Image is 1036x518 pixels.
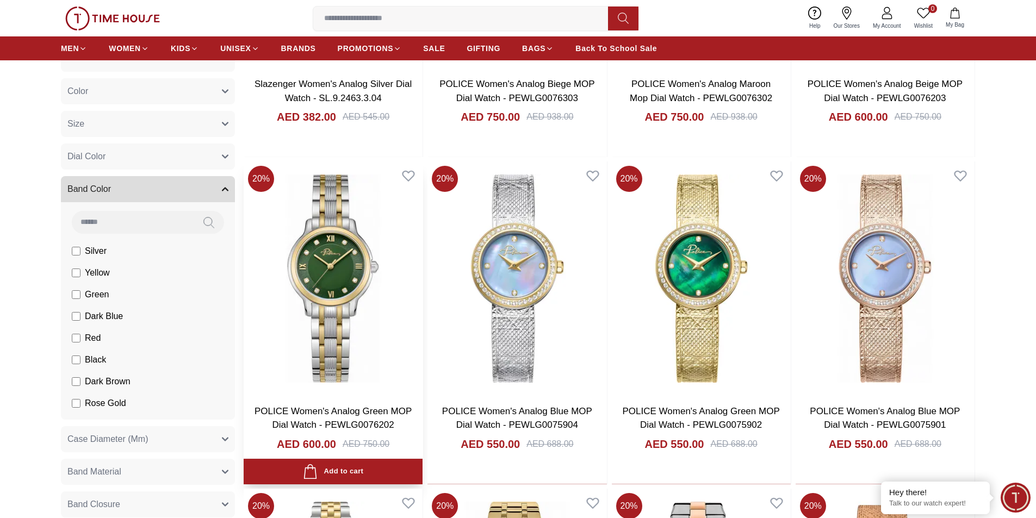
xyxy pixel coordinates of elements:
[85,332,101,345] span: Red
[827,4,866,32] a: Our Stores
[423,43,445,54] span: SALE
[928,4,937,13] span: 0
[109,43,141,54] span: WOMEN
[61,459,235,485] button: Band Material
[109,39,149,58] a: WOMEN
[277,109,336,124] h4: AED 382.00
[67,117,84,130] span: Size
[895,438,941,451] div: AED 688.00
[800,166,826,192] span: 20 %
[810,406,960,430] a: POLICE Women's Analog Blue MOP Dial Watch - PEWLG0075901
[85,310,123,323] span: Dark Blue
[67,150,106,163] span: Dial Color
[85,397,126,410] span: Rose Gold
[645,109,704,124] h4: AED 750.00
[829,109,888,124] h4: AED 600.00
[461,436,520,452] h4: AED 550.00
[1001,483,1031,513] div: Chat Widget
[67,465,121,478] span: Band Material
[277,436,336,452] h4: AED 600.00
[645,436,704,452] h4: AED 550.00
[67,85,88,98] span: Color
[889,487,982,498] div: Hey there!
[72,377,80,386] input: Dark Brown
[796,161,975,395] img: POLICE Women's Analog Blue MOP Dial Watch - PEWLG0075901
[805,22,825,30] span: Help
[61,78,235,104] button: Color
[72,312,80,321] input: Dark Blue
[255,79,412,103] a: Slazenger Women's Analog Silver Dial Watch - SL.9.2463.3.04
[85,353,106,366] span: Black
[281,39,316,58] a: BRANDS
[303,464,363,479] div: Add to cart
[72,355,80,364] input: Black
[85,375,131,388] span: Dark Brown
[220,39,259,58] a: UNISEX
[575,39,657,58] a: Back To School Sale
[61,43,79,54] span: MEN
[61,176,235,202] button: Band Color
[248,166,274,192] span: 20 %
[630,79,772,103] a: POLICE Women's Analog Maroon Mop Dial Watch - PEWLG0076302
[889,499,982,508] p: Talk to our watch expert!
[65,7,160,30] img: ...
[439,79,594,103] a: POLICE Women's Analog Biege MOP Dial Watch - PEWLG0076303
[423,39,445,58] a: SALE
[612,161,791,395] img: POLICE Women's Analog Green MOP Dial Watch - PEWLG0075902
[575,43,657,54] span: Back To School Sale
[338,43,394,54] span: PROMOTIONS
[171,39,198,58] a: KIDS
[255,406,412,430] a: POLICE Women's Analog Green MOP Dial Watch - PEWLG0076202
[67,433,148,446] span: Case Diameter (Mm)
[522,39,554,58] a: BAGS
[220,43,251,54] span: UNISEX
[343,438,389,451] div: AED 750.00
[85,266,110,279] span: Yellow
[895,110,941,123] div: AED 750.00
[442,406,592,430] a: POLICE Women's Analog Blue MOP Dial Watch - PEWLG0075904
[710,438,757,451] div: AED 688.00
[67,183,111,196] span: Band Color
[803,4,827,32] a: Help
[526,110,573,123] div: AED 938.00
[67,498,120,511] span: Band Closure
[61,111,235,137] button: Size
[85,245,107,258] span: Silver
[526,438,573,451] div: AED 688.00
[623,406,780,430] a: POLICE Women's Analog Green MOP Dial Watch - PEWLG0075902
[72,399,80,408] input: Rose Gold
[432,166,458,192] span: 20 %
[461,109,520,124] h4: AED 750.00
[61,143,235,170] button: Dial Color
[85,71,109,84] span: Police
[908,4,939,32] a: 0Wishlist
[467,39,500,58] a: GIFTING
[61,39,87,58] a: MEN
[72,334,80,342] input: Red
[244,459,423,484] button: Add to cart
[85,288,109,301] span: Green
[72,269,80,277] input: Yellow
[85,419,103,432] span: Gold
[72,247,80,255] input: Silver
[939,5,971,31] button: My Bag
[808,79,963,103] a: POLICE Women's Analog Beige MOP Dial Watch - PEWLG0076203
[61,426,235,452] button: Case Diameter (Mm)
[427,161,606,395] img: POLICE Women's Analog Blue MOP Dial Watch - PEWLG0075904
[829,22,864,30] span: Our Stores
[522,43,545,54] span: BAGS
[61,491,235,517] button: Band Closure
[343,110,389,123] div: AED 545.00
[171,43,190,54] span: KIDS
[467,43,500,54] span: GIFTING
[244,161,423,395] img: POLICE Women's Analog Green MOP Dial Watch - PEWLG0076202
[281,43,316,54] span: BRANDS
[338,39,402,58] a: PROMOTIONS
[910,22,937,30] span: Wishlist
[941,21,969,29] span: My Bag
[829,436,888,452] h4: AED 550.00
